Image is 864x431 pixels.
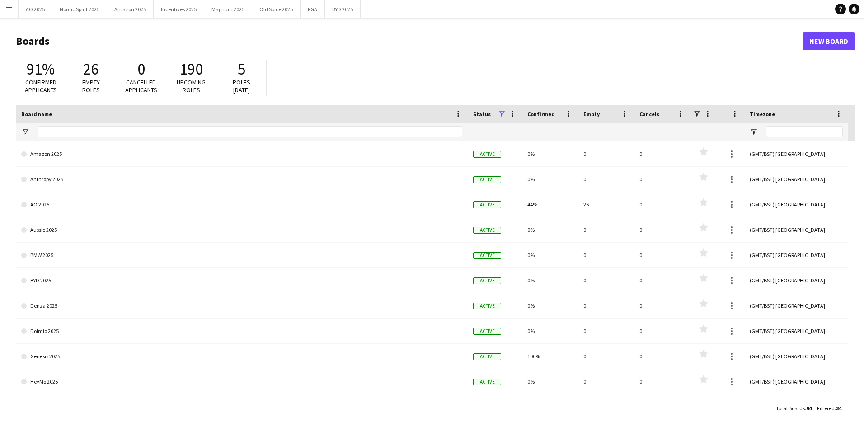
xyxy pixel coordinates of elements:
div: 0 [578,243,634,267]
button: Nordic Spirit 2025 [52,0,107,18]
button: BYD 2025 [325,0,361,18]
button: Old Spice 2025 [252,0,301,18]
div: 0 [578,319,634,343]
span: Active [473,379,501,385]
span: 0 [137,59,145,79]
div: 0 [578,268,634,293]
button: Amazon 2025 [107,0,154,18]
span: Active [473,353,501,360]
div: 0% [522,141,578,166]
div: 0 [578,167,634,192]
div: (GMT/BST) [GEOGRAPHIC_DATA] [744,369,848,394]
div: : [817,399,841,417]
div: 0 [634,369,690,394]
div: 0 [634,167,690,192]
div: 0 [578,293,634,318]
input: Timezone Filter Input [766,126,843,137]
span: Cancelled applicants [125,78,157,94]
span: Total Boards [776,405,805,412]
div: 0 [634,394,690,419]
div: 0 [634,141,690,166]
div: 0 [634,268,690,293]
div: 0% [522,243,578,267]
div: 0% [522,293,578,318]
span: Active [473,252,501,259]
button: PGA [301,0,325,18]
button: Magnum 2025 [204,0,252,18]
span: 5 [238,59,245,79]
div: 0% [522,217,578,242]
a: New Board [803,32,855,50]
a: HeyMo 2025 [21,369,462,394]
h1: Boards [16,34,803,48]
div: 0 [578,344,634,369]
span: 91% [27,59,55,79]
span: Active [473,277,501,284]
div: 0 [578,369,634,394]
span: 94 [806,405,812,412]
div: (GMT/BST) [GEOGRAPHIC_DATA] [744,141,848,166]
div: 100% [522,344,578,369]
div: 0 [634,192,690,217]
div: 0 [578,141,634,166]
div: 0 [578,394,634,419]
a: BMW 2025 [21,243,462,268]
span: Status [473,111,491,117]
div: 0 [634,319,690,343]
a: Anthropy 2025 [21,167,462,192]
span: Active [473,201,501,208]
span: 26 [83,59,99,79]
div: (GMT/BST) [GEOGRAPHIC_DATA] [744,394,848,419]
div: 44% [522,192,578,217]
div: 0% [522,369,578,394]
a: AO 2025 [21,192,462,217]
span: Active [473,151,501,158]
div: (GMT/BST) [GEOGRAPHIC_DATA] [744,167,848,192]
span: Active [473,328,501,335]
button: Open Filter Menu [21,128,29,136]
div: 0% [522,394,578,419]
div: (GMT/BST) [GEOGRAPHIC_DATA] [744,192,848,217]
span: Empty [583,111,600,117]
div: 0 [634,293,690,318]
span: Timezone [750,111,775,117]
a: Aussie 2025 [21,217,462,243]
span: Active [473,176,501,183]
div: : [776,399,812,417]
a: Genesis 2025 [21,344,462,369]
div: 0 [634,344,690,369]
span: Filtered [817,405,835,412]
span: Active [473,227,501,234]
div: 26 [578,192,634,217]
div: (GMT/BST) [GEOGRAPHIC_DATA] [744,268,848,293]
button: Open Filter Menu [750,128,758,136]
button: Incentives 2025 [154,0,204,18]
div: (GMT/BST) [GEOGRAPHIC_DATA] [744,319,848,343]
span: Board name [21,111,52,117]
div: (GMT/BST) [GEOGRAPHIC_DATA] [744,293,848,318]
div: 0% [522,167,578,192]
span: Confirmed [527,111,555,117]
div: 0 [578,217,634,242]
span: Upcoming roles [177,78,206,94]
span: Active [473,303,501,309]
a: Incentives 2025 [21,394,462,420]
div: 0% [522,319,578,343]
input: Board name Filter Input [38,126,462,137]
div: (GMT/BST) [GEOGRAPHIC_DATA] [744,217,848,242]
span: Cancels [639,111,659,117]
a: BYD 2025 [21,268,462,293]
a: Amazon 2025 [21,141,462,167]
div: 0 [634,243,690,267]
div: 0% [522,268,578,293]
span: 190 [180,59,203,79]
a: Dolmio 2025 [21,319,462,344]
a: Denza 2025 [21,293,462,319]
div: 0 [634,217,690,242]
span: Roles [DATE] [233,78,250,94]
div: (GMT/BST) [GEOGRAPHIC_DATA] [744,344,848,369]
span: Empty roles [82,78,100,94]
span: 34 [836,405,841,412]
span: Confirmed applicants [25,78,57,94]
button: AO 2025 [19,0,52,18]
